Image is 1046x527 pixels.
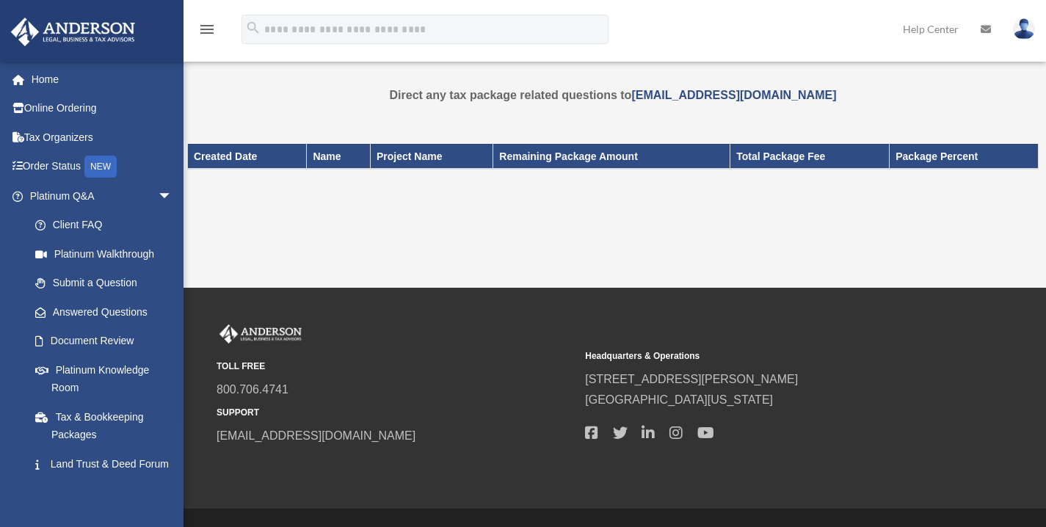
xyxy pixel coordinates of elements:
[10,94,195,123] a: Online Ordering
[21,239,195,269] a: Platinum Walkthrough
[585,393,773,406] a: [GEOGRAPHIC_DATA][US_STATE]
[217,429,415,442] a: [EMAIL_ADDRESS][DOMAIN_NAME]
[10,123,195,152] a: Tax Organizers
[217,324,305,344] img: Anderson Advisors Platinum Portal
[21,269,195,298] a: Submit a Question
[10,181,195,211] a: Platinum Q&Aarrow_drop_down
[198,21,216,38] i: menu
[1013,18,1035,40] img: User Pic
[730,144,890,169] th: Total Package Fee
[21,355,195,402] a: Platinum Knowledge Room
[493,144,730,169] th: Remaining Package Amount
[890,144,1039,169] th: Package Percent
[7,18,139,46] img: Anderson Advisors Platinum Portal
[307,144,371,169] th: Name
[217,359,575,374] small: TOLL FREE
[10,152,195,182] a: Order StatusNEW
[21,297,195,327] a: Answered Questions
[198,26,216,38] a: menu
[245,20,261,36] i: search
[390,89,837,101] strong: Direct any tax package related questions to
[217,383,288,396] a: 800.706.4741
[21,327,195,356] a: Document Review
[585,349,943,364] small: Headquarters & Operations
[21,449,195,479] a: Land Trust & Deed Forum
[188,144,307,169] th: Created Date
[585,373,798,385] a: [STREET_ADDRESS][PERSON_NAME]
[217,405,575,421] small: SUPPORT
[21,402,187,449] a: Tax & Bookkeeping Packages
[21,211,195,240] a: Client FAQ
[10,65,195,94] a: Home
[158,181,187,211] span: arrow_drop_down
[371,144,493,169] th: Project Name
[84,156,117,178] div: NEW
[631,89,836,101] a: [EMAIL_ADDRESS][DOMAIN_NAME]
